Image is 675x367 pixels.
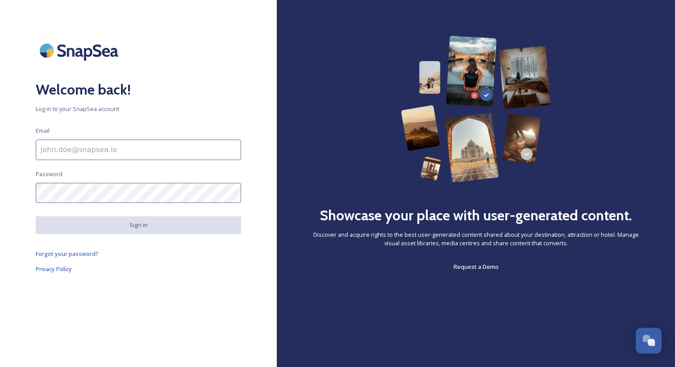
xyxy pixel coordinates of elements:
a: Request a Demo [454,261,499,272]
span: Request a Demo [454,263,499,271]
span: Privacy Policy [36,265,72,273]
img: SnapSea Logo [36,36,125,66]
a: Forgot your password? [36,248,241,259]
span: Email [36,127,50,135]
h2: Showcase your place with user-generated content. [320,205,632,226]
span: Password [36,170,62,178]
a: Privacy Policy [36,264,241,274]
button: Sign in [36,216,241,234]
input: john.doe@snapsea.io [36,140,241,160]
span: Forgot your password? [36,250,99,258]
button: Open Chat [636,328,662,354]
span: Log in to your SnapSea account [36,105,241,113]
span: Discover and acquire rights to the best user-generated content shared about your destination, att... [312,231,639,247]
h2: Welcome back! [36,79,241,100]
img: 63b42ca75bacad526042e722_Group%20154-p-800.png [401,36,551,182]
